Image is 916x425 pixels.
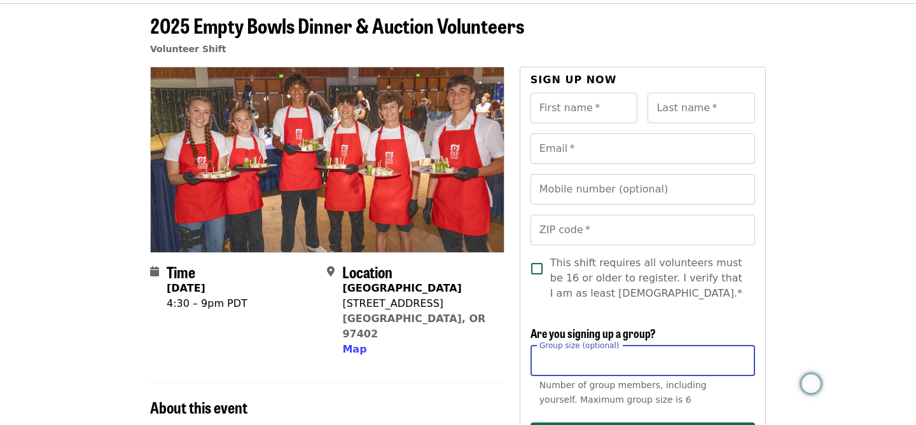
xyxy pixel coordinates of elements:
[531,346,755,376] input: [object Object]
[342,260,392,283] span: Location
[531,133,755,164] input: Email
[342,296,494,311] div: [STREET_ADDRESS]
[531,215,755,245] input: ZIP code
[550,255,745,301] span: This shift requires all volunteers must be 16 or older to register. I verify that I am as least [...
[150,44,226,54] a: Volunteer Shift
[531,74,617,86] span: Sign up now
[342,282,461,294] strong: [GEOGRAPHIC_DATA]
[150,396,247,418] span: About this event
[531,93,638,123] input: First name
[327,266,335,278] i: map-marker-alt icon
[167,282,205,294] strong: [DATE]
[151,67,504,252] img: 2025 Empty Bowls Dinner & Auction Volunteers organized by FOOD For Lane County
[167,296,247,311] div: 4:30 – 9pm PDT
[531,174,755,205] input: Mobile number (optional)
[342,342,366,357] button: Map
[167,260,195,283] span: Time
[531,325,656,341] span: Are you signing up a group?
[539,380,707,405] span: Number of group members, including yourself. Maximum group size is 6
[648,93,755,123] input: Last name
[150,266,159,278] i: calendar icon
[539,341,619,349] span: Group size (optional)
[342,313,485,340] a: [GEOGRAPHIC_DATA], OR 97402
[150,10,524,40] span: 2025 Empty Bowls Dinner & Auction Volunteers
[342,343,366,355] span: Map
